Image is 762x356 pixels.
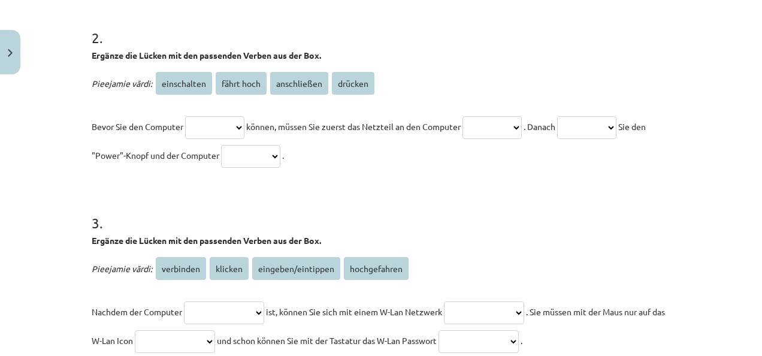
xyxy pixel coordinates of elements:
span: können, müssen Sie zuerst das Netzteil an den Computer [246,121,461,132]
span: Bevor Sie den Computer [92,121,183,132]
span: Nachdem der Computer [92,306,182,317]
span: fährt hoch [216,72,267,95]
h1: 3 . [92,194,670,231]
span: hochgefahren [344,257,409,280]
strong: Ergänze die Lücken mit den passenden Verben aus der Box. [92,50,321,61]
span: und schon können Sie mit der Tastatur das W-Lan Passwort [217,335,437,346]
h1: 2 . [92,8,670,46]
span: ist, können Sie sich mit einem W-Lan Netzwerk [266,306,442,317]
span: drücken [332,72,374,95]
span: verbinden [156,257,206,280]
span: eingeben/eintippen [252,257,340,280]
span: . Danach [524,121,555,132]
span: klicken [210,257,249,280]
span: Pieejamie vārdi: [92,263,152,274]
span: einschalten [156,72,212,95]
span: anschließen [270,72,328,95]
span: . [521,335,522,346]
strong: Ergänze die Lücken mit den passenden Verben aus der Box. [92,235,321,246]
img: icon-close-lesson-0947bae3869378f0d4975bcd49f059093ad1ed9edebbc8119c70593378902aed.svg [8,49,13,57]
span: Pieejamie vārdi: [92,78,152,89]
span: . [282,150,284,161]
